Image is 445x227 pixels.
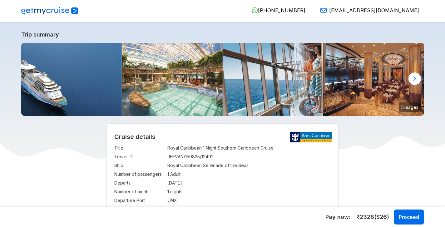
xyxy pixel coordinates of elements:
td: 1 Adult [167,170,331,179]
td: : [164,179,167,187]
td: [DATE] [167,179,331,187]
img: serenade-of-the-seas-main-dining-room-two-floor.jpg [323,43,424,116]
a: [EMAIL_ADDRESS][DOMAIN_NAME] [315,7,419,13]
td: Ship [114,161,164,170]
a: [PHONE_NUMBER] [247,7,305,13]
td: : [164,161,167,170]
td: Travel ID [114,152,164,161]
h2: Cruise details [114,133,331,141]
td: 1 nights [167,187,331,196]
td: Royal Caribbean Serenade of the Seas [167,161,331,170]
img: WhatsApp [252,7,258,13]
span: [EMAIL_ADDRESS][DOMAIN_NAME] [329,7,419,13]
td: Departure Port [114,196,164,205]
td: : [164,144,167,152]
td: Departs [114,179,164,187]
td: Royal Caribbean 1 Night Southern Caribbean Cruise [167,144,331,152]
td: : [164,170,167,179]
button: Proceed [394,210,424,225]
small: 5 images [399,102,421,112]
td: ONX [167,196,331,205]
a: Trip summary [21,31,424,38]
td: : [164,196,167,205]
img: serenade-of-the-seas-solarium-pool.JPG [122,43,223,116]
img: serenade-of-the-seas.jpg [21,43,122,116]
span: [PHONE_NUMBER] [258,7,305,13]
img: Email [320,7,327,13]
td: : [164,152,167,161]
span: ₹ 2328 ($ 26 ) [357,213,389,221]
td: Number of passengers [114,170,164,179]
td: Title [114,144,164,152]
td: JEEVAN/150825/12492 [167,152,331,161]
h5: Pay now: [325,213,350,221]
td: Number of nights [114,187,164,196]
img: glass-Elevator-Couple-tile2.JPG [223,43,324,116]
td: : [164,187,167,196]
